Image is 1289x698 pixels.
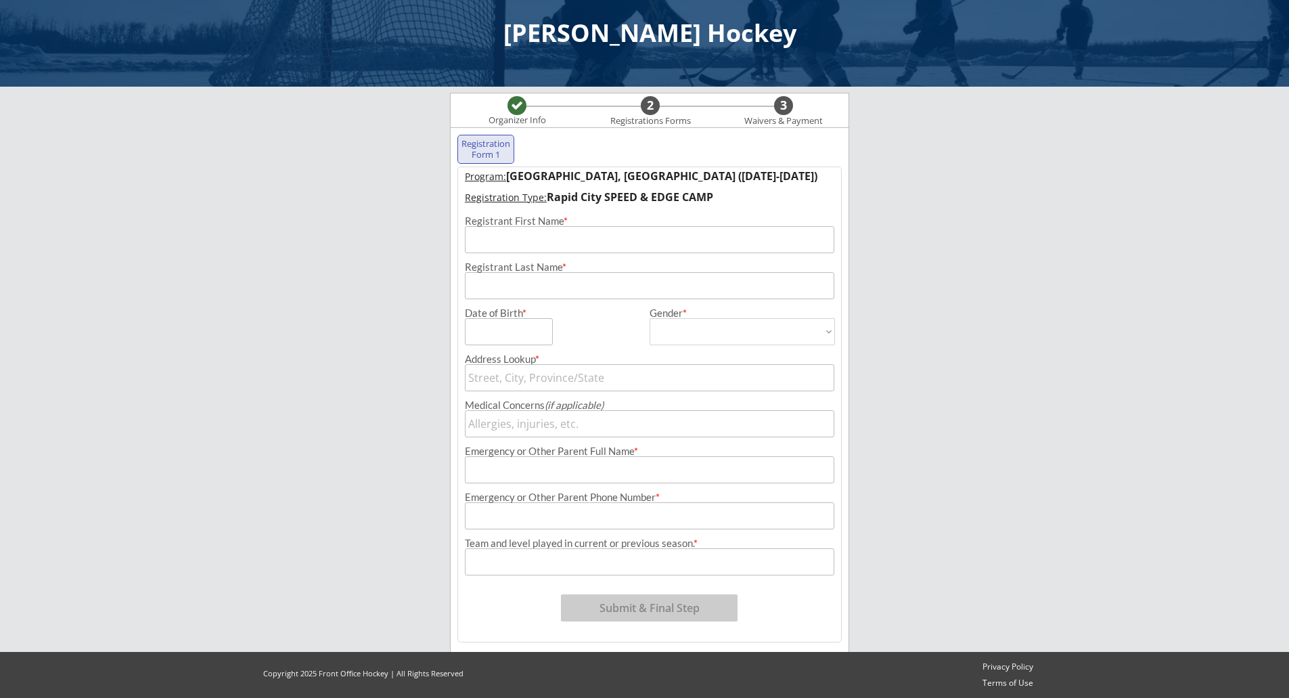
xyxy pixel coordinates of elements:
a: Privacy Policy [976,661,1039,673]
div: Date of Birth [465,308,535,318]
div: Address Lookup [465,354,834,364]
input: Street, City, Province/State [465,364,834,391]
div: Registration Form 1 [461,139,511,160]
div: Waivers & Payment [737,116,830,127]
div: [PERSON_NAME] Hockey [14,21,1286,45]
div: Copyright 2025 Front Office Hockey | All Rights Reserved [250,668,476,678]
div: Team and level played in current or previous season. [465,538,834,548]
div: Organizer Info [480,115,554,126]
div: Registrant First Name [465,216,834,226]
u: Registration Type: [465,191,547,204]
u: Program: [465,170,506,183]
div: Registrations Forms [604,116,697,127]
div: 2 [641,98,660,113]
div: Emergency or Other Parent Full Name [465,446,834,456]
a: Terms of Use [976,678,1039,689]
div: Gender [650,308,835,318]
strong: Rapid City SPEED & EDGE CAMP [547,190,713,204]
em: (if applicable) [545,399,604,411]
div: Medical Concerns [465,400,834,410]
input: Allergies, injuries, etc. [465,410,834,437]
div: Emergency or Other Parent Phone Number [465,492,834,502]
div: Registrant Last Name [465,262,834,272]
button: Submit & Final Step [561,594,738,621]
div: 3 [774,98,793,113]
strong: [GEOGRAPHIC_DATA], [GEOGRAPHIC_DATA] ([DATE]-[DATE]) [506,169,817,183]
